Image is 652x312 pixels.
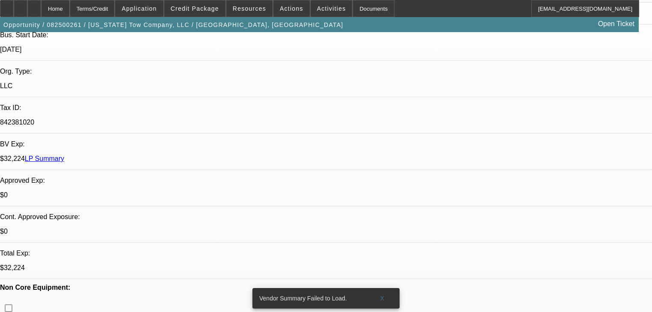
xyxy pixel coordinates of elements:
span: Application [122,5,157,12]
span: Resources [233,5,266,12]
a: Open Ticket [595,17,638,31]
button: Activities [311,0,353,17]
a: LP Summary [25,155,64,162]
button: Actions [273,0,310,17]
span: X [380,295,385,302]
span: Actions [280,5,303,12]
button: Resources [226,0,273,17]
button: Credit Package [164,0,225,17]
span: Activities [317,5,346,12]
span: Credit Package [171,5,219,12]
div: Vendor Summary Failed to Load. [252,288,369,309]
button: Application [115,0,163,17]
span: Opportunity / 082500261 / [US_STATE] Tow Company, LLC / [GEOGRAPHIC_DATA], [GEOGRAPHIC_DATA] [3,21,344,28]
button: X [369,291,396,306]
